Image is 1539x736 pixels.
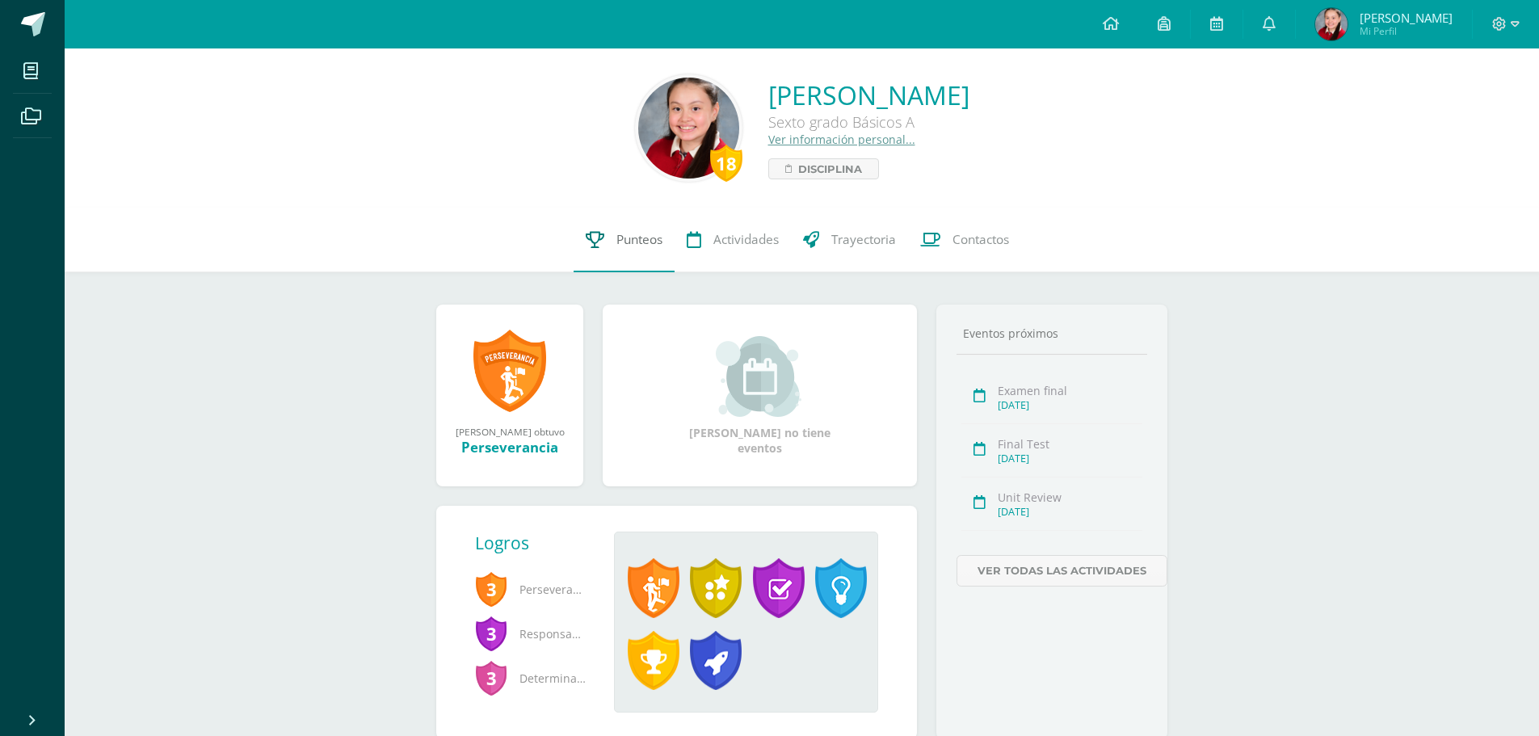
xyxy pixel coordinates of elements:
span: [PERSON_NAME] [1360,10,1453,26]
span: Disciplina [798,159,862,179]
div: [PERSON_NAME] no tiene eventos [679,336,841,456]
span: Mi Perfil [1360,24,1453,38]
span: 3 [475,570,507,608]
a: Trayectoria [791,208,908,272]
div: [PERSON_NAME] obtuvo [452,425,567,438]
a: Disciplina [768,158,879,179]
a: Ver todas las actividades [957,555,1167,587]
span: Contactos [952,231,1009,248]
a: Punteos [574,208,675,272]
div: [DATE] [998,505,1142,519]
span: 3 [475,615,507,652]
div: Logros [475,532,601,554]
img: 58bf2b9e5c2627da5e785ad46c5cc4b4.png [638,78,739,179]
span: 3 [475,659,507,696]
a: Contactos [908,208,1021,272]
div: Final Test [998,436,1142,452]
div: Unit Review [998,490,1142,505]
div: 18 [710,145,742,182]
div: [DATE] [998,452,1142,465]
span: Actividades [713,231,779,248]
div: Perseverancia [452,438,567,456]
div: Examen final [998,383,1142,398]
div: Sexto grado Básicos A [768,112,969,132]
div: Eventos próximos [957,326,1147,341]
img: event_small.png [716,336,804,417]
span: Trayectoria [831,231,896,248]
img: 8b0f4665ab33adcccd1c821380761454.png [1315,8,1348,40]
span: Determinación [475,656,588,700]
div: [DATE] [998,398,1142,412]
span: Punteos [616,231,662,248]
a: Ver información personal... [768,132,915,147]
span: Perseverancia [475,567,588,612]
a: Actividades [675,208,791,272]
a: [PERSON_NAME] [768,78,969,112]
span: Responsabilidad [475,612,588,656]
